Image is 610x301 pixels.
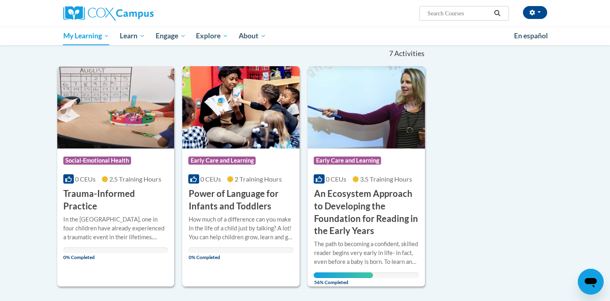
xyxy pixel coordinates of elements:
[63,6,154,21] img: Cox Campus
[63,215,169,242] div: In the [GEOGRAPHIC_DATA], one in four children have already experienced a traumatic event in thei...
[150,27,191,45] a: Engage
[308,66,425,286] a: Course LogoEarly Care and Learning0 CEUs3.5 Training Hours An Ecosystem Approach to Developing th...
[120,31,145,41] span: Learn
[188,188,294,213] h3: Power of Language for Infants and Toddlers
[509,27,553,44] a: En español
[57,66,175,286] a: Course LogoSocial-Emotional Health0 CEUs2.5 Training Hours Trauma-Informed PracticeIn the [GEOGRA...
[514,31,548,40] span: En español
[308,66,425,148] img: Course Logo
[427,8,491,18] input: Search Courses
[523,6,547,19] button: Account Settings
[578,269,604,295] iframe: Button to launch messaging window
[326,175,346,183] span: 0 CEUs
[156,31,186,41] span: Engage
[57,66,175,148] img: Course Logo
[314,157,381,165] span: Early Care and Learning
[182,66,300,286] a: Course LogoEarly Care and Learning0 CEUs2 Training Hours Power of Language for Infants and Toddle...
[389,49,393,58] span: 7
[233,27,271,45] a: About
[188,157,256,165] span: Early Care and Learning
[182,66,300,148] img: Course Logo
[314,272,373,278] div: Your progress
[394,49,425,58] span: Activities
[314,240,419,266] div: The path to becoming a confident, skilled reader begins very early in life- in fact, even before ...
[196,31,228,41] span: Explore
[63,188,169,213] h3: Trauma-Informed Practice
[239,31,266,41] span: About
[235,175,282,183] span: 2 Training Hours
[191,27,233,45] a: Explore
[188,215,294,242] div: How much of a difference can you make in the life of a child just by talking? A lot! You can help...
[109,175,161,183] span: 2.5 Training Hours
[75,175,96,183] span: 0 CEUs
[360,175,412,183] span: 3.5 Training Hours
[200,175,221,183] span: 0 CEUs
[58,27,115,45] a: My Learning
[491,8,503,18] button: Search
[314,188,419,237] h3: An Ecosystem Approach to Developing the Foundation for Reading in the Early Years
[115,27,150,45] a: Learn
[63,6,217,21] a: Cox Campus
[51,27,559,45] div: Main menu
[63,31,109,41] span: My Learning
[63,157,131,165] span: Social-Emotional Health
[314,272,373,285] span: 56% Completed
